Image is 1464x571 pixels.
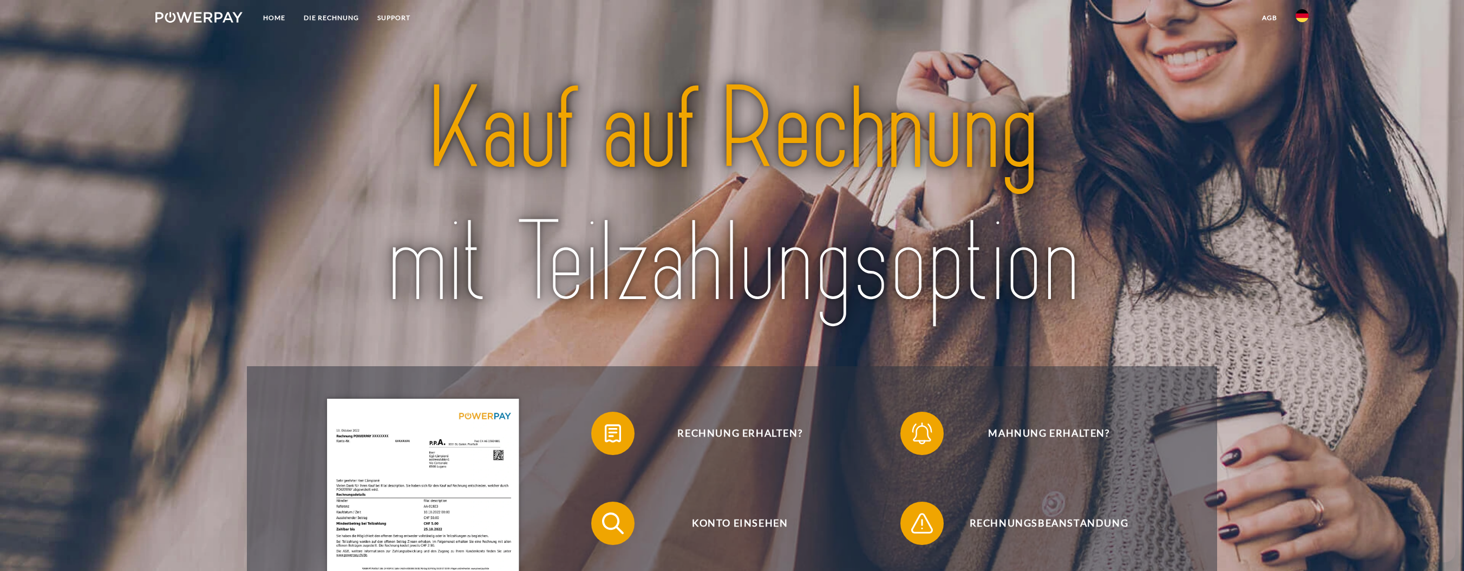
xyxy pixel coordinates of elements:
[900,502,1182,545] button: Rechnungsbeanstandung
[591,412,873,455] button: Rechnung erhalten?
[916,412,1181,455] span: Mahnung erhalten?
[599,510,626,537] img: qb_search.svg
[607,502,873,545] span: Konto einsehen
[909,420,936,447] img: qb_bell.svg
[295,8,368,28] a: DIE RECHNUNG
[916,502,1181,545] span: Rechnungsbeanstandung
[900,412,1182,455] button: Mahnung erhalten?
[909,510,936,537] img: qb_warning.svg
[1253,8,1286,28] a: agb
[303,57,1161,336] img: title-powerpay_de.svg
[254,8,295,28] a: Home
[599,420,626,447] img: qb_bill.svg
[591,502,873,545] button: Konto einsehen
[1296,9,1309,22] img: de
[1421,528,1455,562] iframe: Schaltfläche zum Öffnen des Messaging-Fensters
[368,8,420,28] a: SUPPORT
[155,12,243,23] img: logo-powerpay-white.svg
[607,412,873,455] span: Rechnung erhalten?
